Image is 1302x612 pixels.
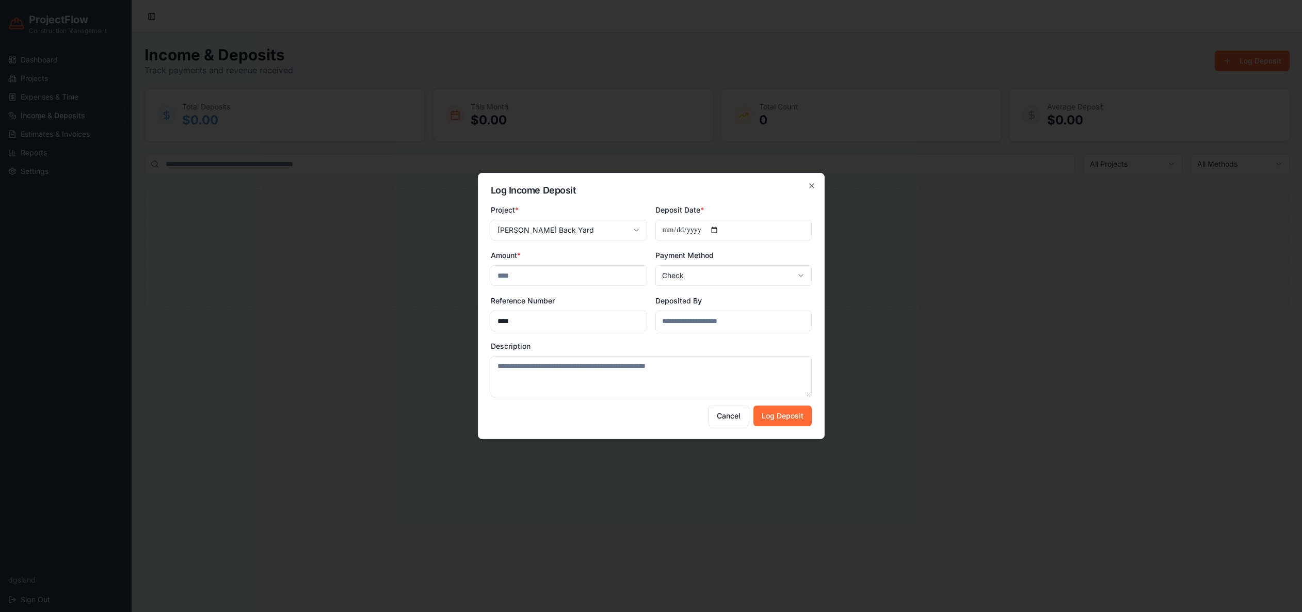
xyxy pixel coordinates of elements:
label: Deposited By [655,296,702,305]
button: Cancel [708,406,749,426]
h2: Log Income Deposit [491,186,812,195]
label: Deposit Date [655,205,704,214]
label: Project [491,205,519,214]
label: Reference Number [491,296,555,305]
label: Payment Method [655,251,714,260]
button: Log Deposit [753,406,812,426]
label: Description [491,342,531,350]
label: Amount [491,251,521,260]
